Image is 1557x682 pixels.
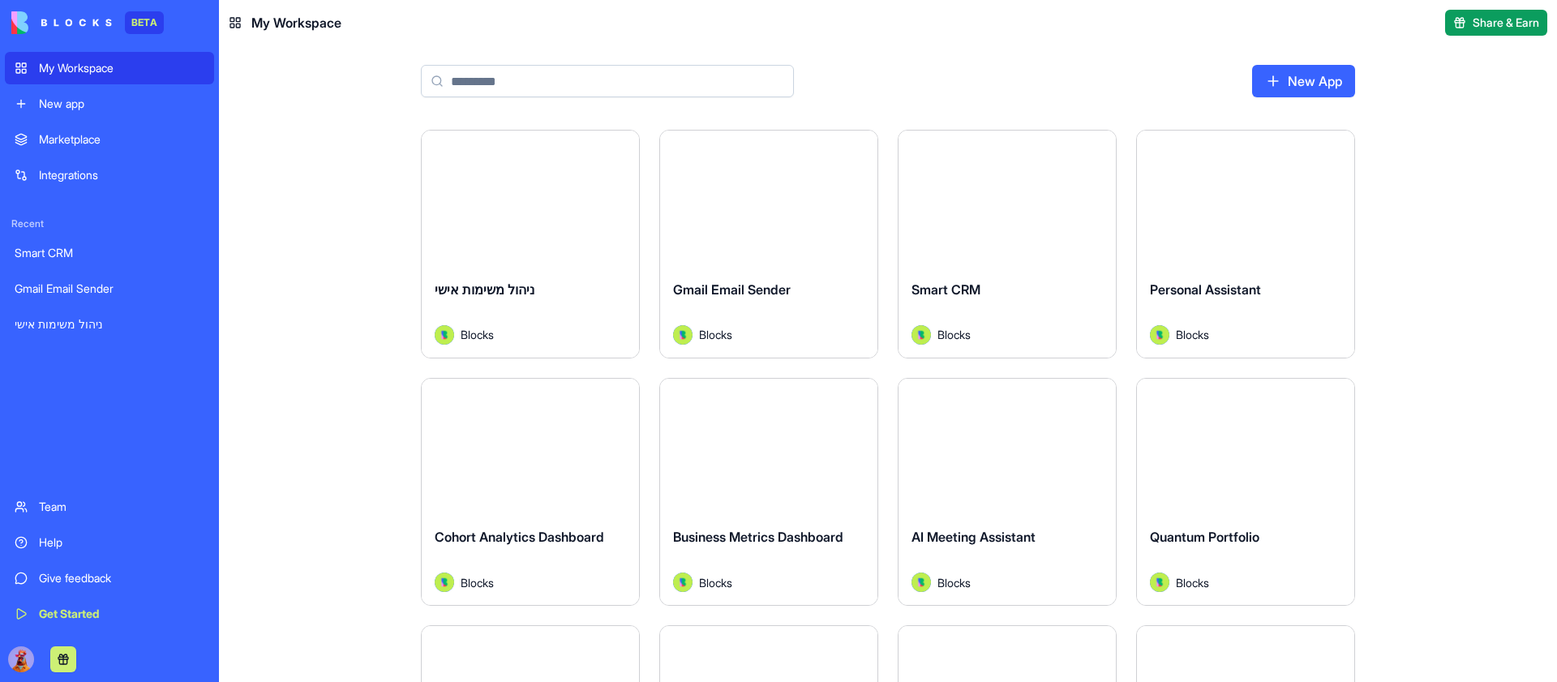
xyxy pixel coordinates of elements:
[5,526,214,559] a: Help
[1150,573,1169,592] img: Avatar
[461,326,494,343] span: Blocks
[699,326,732,343] span: Blocks
[435,325,454,345] img: Avatar
[39,167,204,183] div: Integrations
[1445,10,1547,36] button: Share & Earn
[937,574,971,591] span: Blocks
[5,598,214,630] a: Get Started
[8,646,34,672] img: Kuku_Large_sla5px.png
[1150,325,1169,345] img: Avatar
[673,325,693,345] img: Avatar
[435,529,604,545] span: Cohort Analytics Dashboard
[5,52,214,84] a: My Workspace
[1150,529,1259,545] span: Quantum Portfolio
[39,60,204,76] div: My Workspace
[673,529,843,545] span: Business Metrics Dashboard
[1252,65,1355,97] a: New App
[5,272,214,305] a: Gmail Email Sender
[421,378,640,607] a: Cohort Analytics DashboardAvatarBlocks
[39,606,204,622] div: Get Started
[39,131,204,148] div: Marketplace
[5,123,214,156] a: Marketplace
[911,529,1036,545] span: AI Meeting Assistant
[699,574,732,591] span: Blocks
[1136,378,1355,607] a: Quantum PortfolioAvatarBlocks
[1176,326,1209,343] span: Blocks
[5,88,214,120] a: New app
[911,325,931,345] img: Avatar
[15,281,204,297] div: Gmail Email Sender
[898,378,1117,607] a: AI Meeting AssistantAvatarBlocks
[5,562,214,594] a: Give feedback
[251,13,341,32] span: My Workspace
[5,217,214,230] span: Recent
[1150,281,1261,298] span: Personal Assistant
[1473,15,1539,31] span: Share & Earn
[911,573,931,592] img: Avatar
[5,159,214,191] a: Integrations
[39,96,204,112] div: New app
[435,573,454,592] img: Avatar
[673,281,791,298] span: Gmail Email Sender
[659,378,878,607] a: Business Metrics DashboardAvatarBlocks
[39,534,204,551] div: Help
[435,281,534,298] span: ניהול משימות אישי
[911,281,980,298] span: Smart CRM
[39,499,204,515] div: Team
[5,237,214,269] a: Smart CRM
[898,130,1117,358] a: Smart CRMAvatarBlocks
[461,574,494,591] span: Blocks
[39,570,204,586] div: Give feedback
[11,11,112,34] img: logo
[937,326,971,343] span: Blocks
[673,573,693,592] img: Avatar
[5,308,214,341] a: ניהול משימות אישי
[5,491,214,523] a: Team
[11,11,164,34] a: BETA
[421,130,640,358] a: ניהול משימות אישיAvatarBlocks
[15,316,204,332] div: ניהול משימות אישי
[125,11,164,34] div: BETA
[15,245,204,261] div: Smart CRM
[659,130,878,358] a: Gmail Email SenderAvatarBlocks
[1136,130,1355,358] a: Personal AssistantAvatarBlocks
[1176,574,1209,591] span: Blocks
